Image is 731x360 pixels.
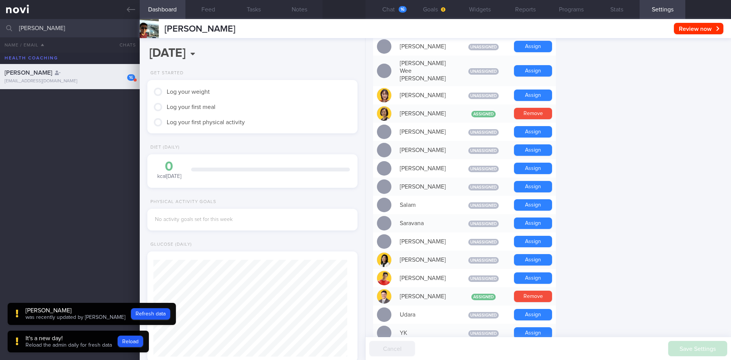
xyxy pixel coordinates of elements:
button: Assign [514,327,552,339]
div: [PERSON_NAME] [396,270,457,286]
div: [PERSON_NAME] [26,307,125,314]
span: Assigned [471,111,496,117]
div: [PERSON_NAME] [396,179,457,194]
button: Refresh data [131,308,170,320]
span: Unassigned [468,44,499,50]
div: kcal [DATE] [155,160,184,180]
span: Unassigned [468,312,499,318]
span: Unassigned [468,166,499,172]
div: 16 [127,74,135,81]
span: Unassigned [468,129,499,136]
span: Unassigned [468,68,499,75]
span: Unassigned [468,93,499,99]
div: [PERSON_NAME] [396,124,457,139]
button: Assign [514,309,552,320]
div: [PERSON_NAME] [396,161,457,176]
span: was recently updated by [PERSON_NAME] [26,315,125,320]
button: Assign [514,144,552,156]
button: Assign [514,254,552,266]
button: Remove [514,291,552,302]
span: Unassigned [468,257,499,264]
div: Physical Activity Goals [147,199,216,205]
button: Chats [109,37,140,53]
span: Assigned [471,294,496,300]
span: Unassigned [468,239,499,245]
div: [PERSON_NAME] [396,289,457,304]
div: Udara [396,307,457,322]
button: Assign [514,163,552,174]
button: Assign [514,126,552,138]
div: [PERSON_NAME] [396,106,457,121]
div: Saravana [396,216,457,231]
div: It's a new day! [26,334,112,342]
span: Unassigned [468,330,499,337]
div: YK [396,325,457,341]
div: No activity goals set for this week [155,216,350,223]
span: Unassigned [468,275,499,282]
span: [PERSON_NAME] [164,24,235,34]
div: 16 [399,6,407,13]
div: [PERSON_NAME] Wee [PERSON_NAME] [396,56,457,86]
span: Unassigned [468,202,499,209]
button: Review now [674,23,723,34]
button: Assign [514,181,552,192]
button: Remove [514,108,552,119]
button: Assign [514,90,552,101]
div: Diet (Daily) [147,145,180,150]
div: [PERSON_NAME] [396,39,457,54]
button: Assign [514,236,552,247]
span: Unassigned [468,147,499,154]
div: Get Started [147,70,184,76]
button: Assign [514,272,552,284]
div: [PERSON_NAME] [396,142,457,158]
span: Unassigned [468,221,499,227]
div: Glucose (Daily) [147,242,192,248]
button: Reload [118,336,143,347]
button: Assign [514,41,552,52]
button: Assign [514,218,552,229]
span: [PERSON_NAME] [5,70,52,76]
button: Assign [514,65,552,77]
button: Assign [514,199,552,211]
div: [PERSON_NAME] [396,234,457,249]
span: Unassigned [468,184,499,190]
div: 0 [155,160,184,173]
span: Reload the admin daily for fresh data [26,342,112,348]
div: Salam [396,197,457,213]
div: [EMAIL_ADDRESS][DOMAIN_NAME] [5,78,135,84]
div: [PERSON_NAME] [396,252,457,267]
div: [PERSON_NAME] [396,88,457,103]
